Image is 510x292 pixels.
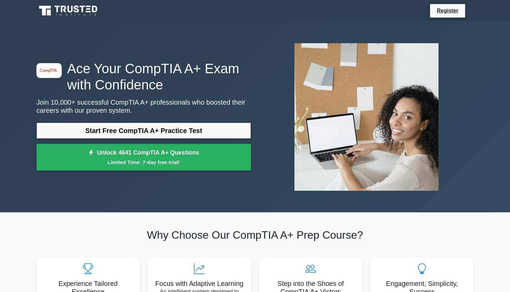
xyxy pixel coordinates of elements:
p: Join 10,000+ successful CompTIA A+ professionals who boosted their careers with our proven system. [36,98,251,114]
small: Limited Time: 7-day free trial! [45,158,243,166]
h2: Why Choose Our CompTIA A+ Prep Course? [36,229,474,241]
a: Start Free CompTIA A+ Practice Test [36,123,251,139]
h5: Focus with Adaptive Learning [153,280,246,288]
a: Unlock 4641 CompTIA A+ QuestionsLimited Time: 7-day free trial! [36,144,251,171]
a: Register [433,6,462,15]
h1: Ace Your CompTIA A+ Exam with Confidence [36,60,251,93]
